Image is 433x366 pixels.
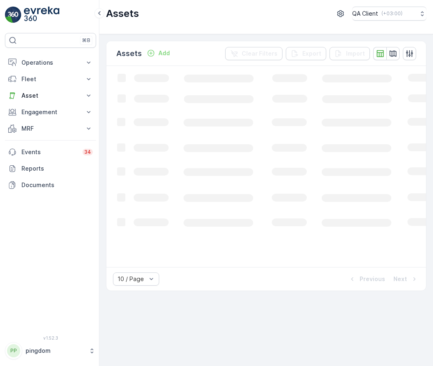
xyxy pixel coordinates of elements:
[5,160,96,177] a: Reports
[5,120,96,137] button: MRF
[144,48,173,58] button: Add
[352,7,426,21] button: QA Client(+03:00)
[21,164,93,173] p: Reports
[21,181,93,189] p: Documents
[21,91,80,100] p: Asset
[82,37,90,44] p: ⌘B
[21,75,80,83] p: Fleet
[360,275,385,283] p: Previous
[7,344,20,357] div: PP
[381,10,402,17] p: ( +03:00 )
[21,124,80,133] p: MRF
[106,7,139,20] p: Assets
[5,144,96,160] a: Events34
[329,47,370,60] button: Import
[352,9,378,18] p: QA Client
[21,108,80,116] p: Engagement
[5,335,96,340] span: v 1.52.3
[347,274,386,284] button: Previous
[5,342,96,359] button: PPpingdom
[393,274,419,284] button: Next
[21,59,80,67] p: Operations
[393,275,407,283] p: Next
[26,347,85,355] p: pingdom
[242,49,278,58] p: Clear Filters
[5,71,96,87] button: Fleet
[24,7,59,23] img: logo_light-DOdMpM7g.png
[5,54,96,71] button: Operations
[5,104,96,120] button: Engagement
[302,49,321,58] p: Export
[5,7,21,23] img: logo
[84,149,91,155] p: 34
[286,47,326,60] button: Export
[5,87,96,104] button: Asset
[5,177,96,193] a: Documents
[116,48,142,59] p: Assets
[21,148,78,156] p: Events
[158,49,170,57] p: Add
[346,49,365,58] p: Import
[225,47,282,60] button: Clear Filters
